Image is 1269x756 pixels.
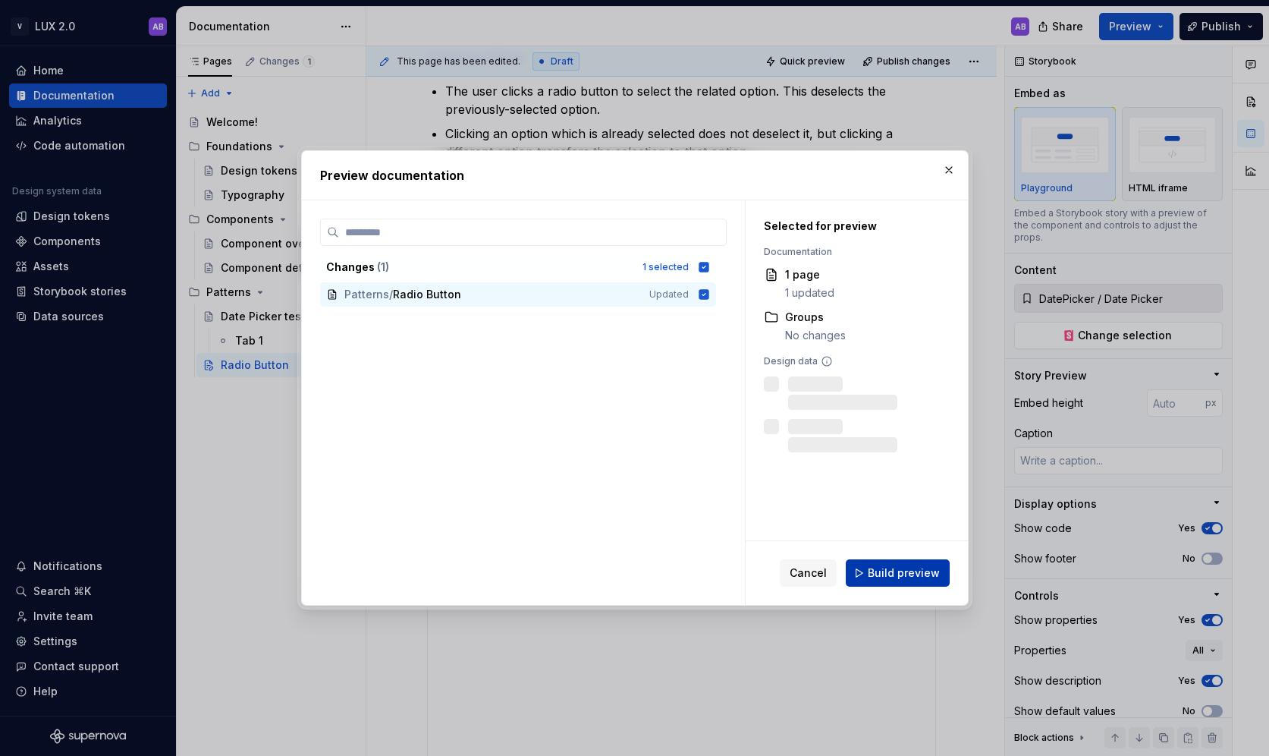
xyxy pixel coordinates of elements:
div: Groups [785,310,846,325]
div: Design data [764,355,942,367]
span: Updated [649,288,689,301]
div: Selected for preview [764,219,942,234]
div: 1 selected [642,261,689,273]
div: Changes [326,260,633,275]
div: No changes [785,328,846,343]
span: / [389,287,393,302]
div: 1 updated [785,285,834,301]
span: Radio Button [393,287,461,302]
span: ( 1 ) [377,260,389,273]
button: Cancel [780,559,837,587]
div: 1 page [785,267,834,282]
span: Patterns [344,287,389,302]
h2: Preview documentation [320,166,950,184]
span: Build preview [868,565,940,581]
span: Cancel [790,565,827,581]
div: Documentation [764,246,942,258]
button: Build preview [846,559,950,587]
